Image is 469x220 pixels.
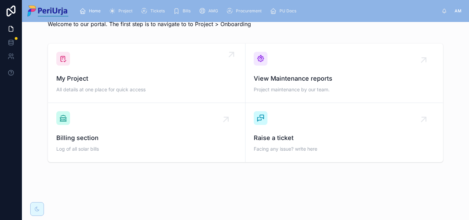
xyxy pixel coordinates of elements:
span: All details at one place for quick access [56,86,237,93]
a: Project [107,5,137,17]
div: scrollable content [74,3,442,19]
span: Project maintenance by our team. [254,86,435,93]
a: PU Docs [268,5,301,17]
a: Bills [171,5,195,17]
img: App logo [27,5,68,16]
a: My ProjectAll details at one place for quick access [48,44,245,103]
span: Billing section [56,133,237,143]
a: Home [77,5,105,17]
span: AMG [208,8,218,14]
p: Welcome to our portal. The first step is to navigate to to Project > Onboarding [48,20,251,28]
span: My Project [56,74,237,83]
span: Bills [183,8,191,14]
a: AMG [197,5,223,17]
span: Raise a ticket [254,133,435,143]
a: Raise a ticketFacing any issue? write here [245,103,443,162]
span: Facing any issue? write here [254,146,435,152]
a: Tickets [139,5,170,17]
span: AM [455,8,461,14]
span: Project [118,8,133,14]
a: Procurement [224,5,266,17]
span: Tickets [150,8,165,14]
span: Procurement [236,8,262,14]
span: PU Docs [279,8,296,14]
a: Billing sectionLog of all solar bills [48,103,245,162]
a: View Maintenance reportsProject maintenance by our team. [245,44,443,103]
span: Log of all solar bills [56,146,237,152]
span: View Maintenance reports [254,74,435,83]
span: Home [89,8,101,14]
